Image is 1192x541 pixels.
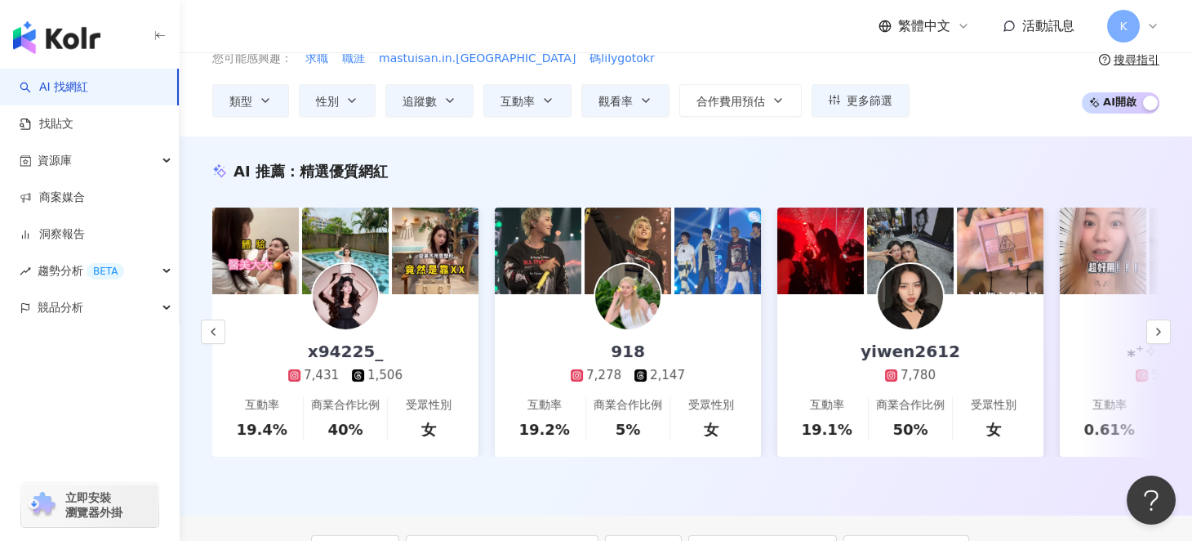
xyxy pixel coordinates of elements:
iframe: Help Scout Beacon - Open [1127,476,1176,525]
button: 追蹤數 [385,84,474,117]
a: x94225_7,4311,506互動率19.4%商業合作比例40%受眾性別女 [212,294,478,457]
span: 立即安裝 瀏覽器外掛 [65,490,122,520]
a: chrome extension立即安裝 瀏覽器外掛 [21,483,158,527]
button: mastuisan.in.[GEOGRAPHIC_DATA] [378,50,576,68]
img: chrome extension [26,492,58,518]
a: 商案媒合 [20,190,85,206]
button: 互動率 [483,84,572,117]
span: 追蹤數 [403,95,437,108]
div: 互動率 [810,397,844,414]
span: K [1119,17,1127,35]
div: 40% [327,419,362,440]
span: question-circle [1099,54,1110,65]
a: searchAI 找網紅 [20,79,88,96]
a: 找貼文 [20,116,73,132]
button: 更多篩選 [812,84,910,117]
span: 求職 [305,51,328,67]
span: 競品分析 [38,289,83,326]
a: 9187,2782,147互動率19.2%商業合作比例5%受眾性別女 [495,294,761,457]
div: 受眾性別 [688,397,734,414]
div: 19.1% [801,419,852,440]
div: 7,431 [304,367,339,384]
div: AI 推薦 ： [234,161,388,181]
button: 碼lilygotokr [589,50,655,68]
button: 職涯 [341,50,366,68]
div: 互動率 [1092,397,1127,414]
span: 職涯 [342,51,365,67]
span: rise [20,266,31,277]
div: 7,780 [901,367,936,384]
span: 活動訊息 [1022,18,1074,34]
img: post-image [495,208,581,294]
span: 性別 [316,95,339,108]
span: 趨勢分析 [38,253,124,289]
button: 觀看率 [581,84,669,117]
img: post-image [585,208,671,294]
span: 合作費用預估 [696,95,765,108]
div: 5,057 [1151,367,1186,384]
div: 搜尋指引 [1114,53,1159,66]
span: 精選優質網紅 [300,163,388,180]
div: 50% [892,419,927,440]
div: 5% [616,419,641,440]
button: 合作費用預估 [679,84,802,117]
button: 求職 [305,50,329,68]
div: 商業合作比例 [311,397,380,414]
div: 商業合作比例 [876,397,945,414]
img: post-image [1060,208,1146,294]
span: 類型 [229,95,252,108]
div: 2,147 [650,367,685,384]
div: x94225_ [291,340,399,363]
div: 女 [421,419,436,440]
img: logo [13,21,100,54]
span: 互動率 [500,95,535,108]
img: KOL Avatar [595,264,660,329]
div: BETA [87,263,124,279]
div: 互動率 [245,397,279,414]
div: 女 [986,419,1001,440]
span: 觀看率 [598,95,633,108]
button: 性別 [299,84,376,117]
div: 互動率 [527,397,562,414]
img: KOL Avatar [313,264,378,329]
div: 918 [594,340,661,363]
img: KOL Avatar [878,264,943,329]
div: 女 [704,419,718,440]
span: 資源庫 [38,142,72,179]
div: 受眾性別 [406,397,451,414]
div: 7,278 [586,367,621,384]
a: yiwen26127,780互動率19.1%商業合作比例50%受眾性別女 [777,294,1043,457]
div: yiwen2612 [844,340,976,363]
img: post-image [777,208,864,294]
div: 1,506 [367,367,403,384]
div: 19.2% [518,419,569,440]
img: post-image [867,208,954,294]
span: 更多篩選 [847,94,892,107]
a: 洞察報告 [20,226,85,243]
img: post-image [957,208,1043,294]
span: 您可能感興趣： [212,51,292,67]
span: 繁體中文 [898,17,950,35]
div: 商業合作比例 [594,397,662,414]
img: post-image [302,208,389,294]
div: 受眾性別 [971,397,1016,414]
img: post-image [212,208,299,294]
button: 類型 [212,84,289,117]
div: 19.4% [236,419,287,440]
div: 0.61% [1083,419,1134,440]
img: post-image [674,208,761,294]
span: 碼lilygotokr [589,51,654,67]
img: post-image [392,208,478,294]
span: mastuisan.in.[GEOGRAPHIC_DATA] [379,51,576,67]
